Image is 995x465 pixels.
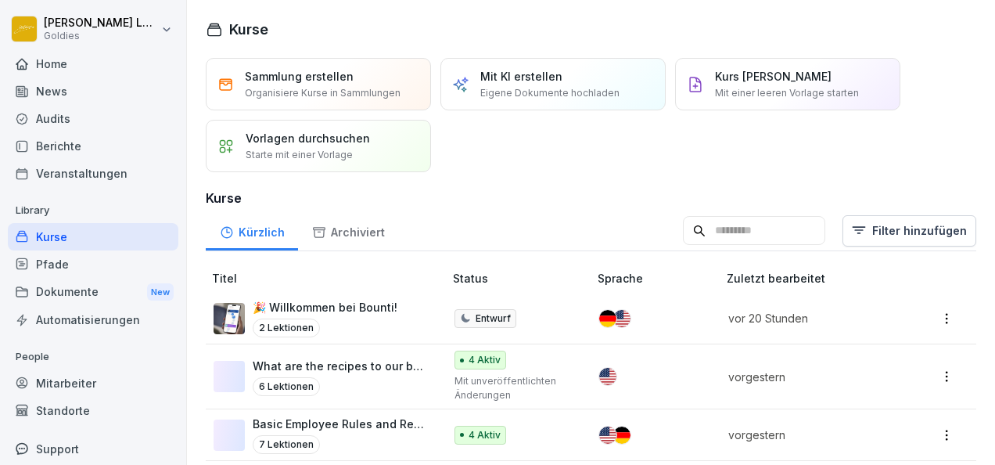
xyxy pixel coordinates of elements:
p: Eigene Dokumente hochladen [480,86,620,100]
a: Audits [8,105,178,132]
p: Mit KI erstellen [480,68,562,85]
p: Sammlung erstellen [245,68,354,85]
a: Kurse [8,223,178,251]
p: Library [8,198,178,223]
img: de.svg [613,427,630,444]
h3: Kurse [206,189,976,207]
div: Support [8,435,178,463]
a: News [8,77,178,105]
p: 4 Aktiv [469,428,501,442]
a: DokumenteNew [8,278,178,307]
div: Dokumente [8,278,178,307]
a: Standorte [8,397,178,424]
a: Kürzlich [206,211,298,251]
a: Home [8,50,178,77]
p: [PERSON_NAME] Loska [44,16,158,30]
p: Basic Employee Rules and Regulations [253,416,428,432]
img: us.svg [599,368,616,385]
p: Vorlagen durchsuchen [246,130,370,146]
a: Mitarbeiter [8,369,178,397]
p: Zuletzt bearbeitet [727,270,912,287]
button: Filter hinzufügen [842,215,976,247]
p: What are the recipes to our burgers? [253,358,428,374]
p: Mit unveröffentlichten Änderungen [454,374,573,402]
h1: Kurse [229,19,268,40]
p: Goldies [44,31,158,41]
a: Pfade [8,251,178,278]
p: Starte mit einer Vorlage [246,148,353,162]
a: Berichte [8,132,178,160]
p: Mit einer leeren Vorlage starten [715,86,859,100]
div: New [147,283,174,301]
p: 🎉 Willkommen bei Bounti! [253,299,397,315]
p: vorgestern [728,369,893,385]
p: 4 Aktiv [469,353,501,367]
a: Automatisierungen [8,306,178,333]
p: 7 Lektionen [253,435,320,454]
p: vorgestern [728,427,893,443]
p: Status [453,270,591,287]
p: Kurs [PERSON_NAME] [715,68,832,85]
img: us.svg [599,427,616,444]
a: Veranstaltungen [8,160,178,187]
a: Archiviert [298,211,398,251]
img: b4eu0mai1tdt6ksd7nlke1so.png [214,303,245,334]
p: vor 20 Stunden [728,310,893,326]
p: Entwurf [476,312,511,326]
img: us.svg [613,310,630,327]
p: Sprache [598,270,720,287]
img: de.svg [599,310,616,327]
p: People [8,344,178,369]
p: 6 Lektionen [253,377,320,396]
p: Titel [212,270,447,287]
p: 2 Lektionen [253,319,320,337]
p: Organisiere Kurse in Sammlungen [245,86,401,100]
